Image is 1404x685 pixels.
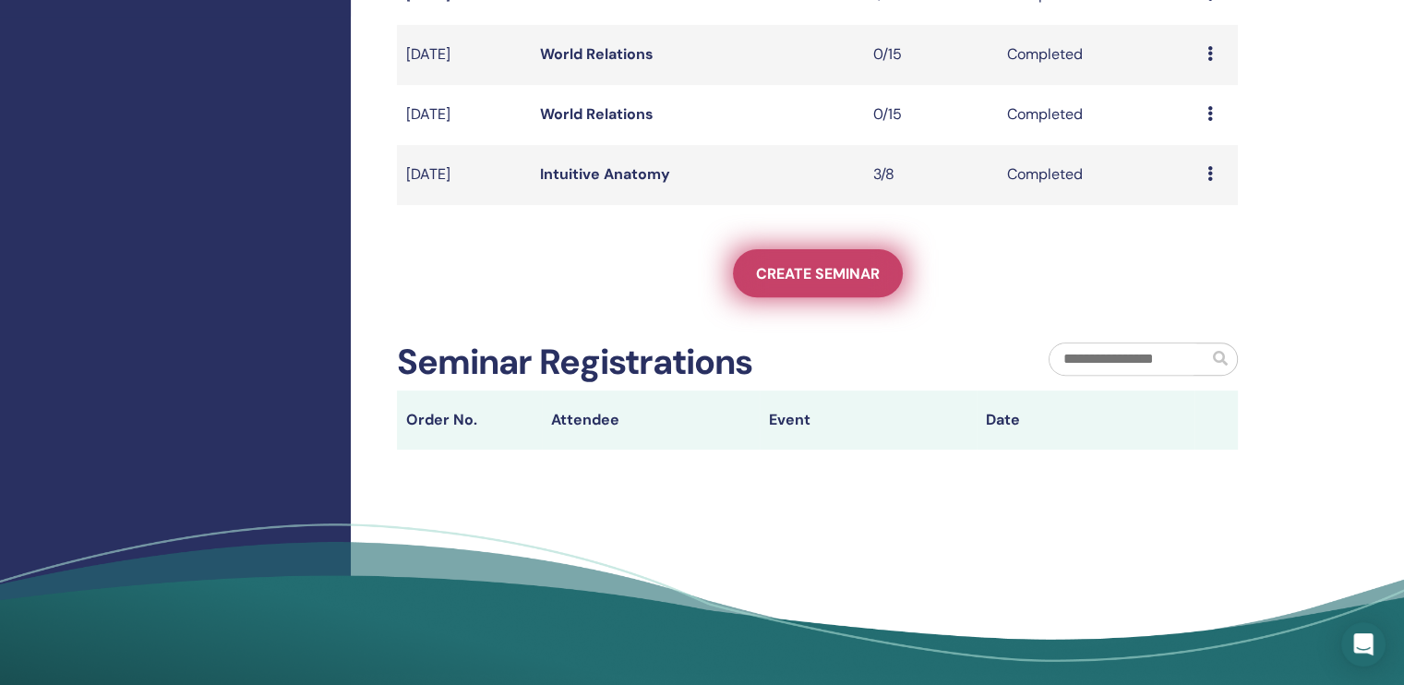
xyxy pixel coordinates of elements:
[540,44,654,64] a: World Relations
[756,264,880,283] span: Create seminar
[397,85,531,145] td: [DATE]
[977,391,1194,450] th: Date
[733,249,903,297] a: Create seminar
[540,164,670,184] a: Intuitive Anatomy
[397,342,752,384] h2: Seminar Registrations
[397,25,531,85] td: [DATE]
[542,391,760,450] th: Attendee
[864,85,998,145] td: 0/15
[998,145,1198,205] td: Completed
[540,104,654,124] a: World Relations
[864,25,998,85] td: 0/15
[760,391,978,450] th: Event
[998,25,1198,85] td: Completed
[397,391,542,450] th: Order No.
[397,145,531,205] td: [DATE]
[1341,622,1386,667] div: Open Intercom Messenger
[864,145,998,205] td: 3/8
[998,85,1198,145] td: Completed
